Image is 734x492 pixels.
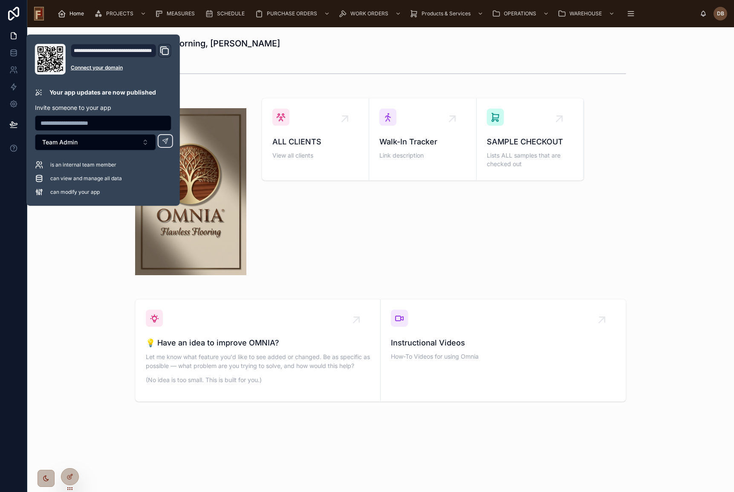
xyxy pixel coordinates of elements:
[252,6,334,21] a: PURCHASE ORDERS
[35,134,156,150] button: Select Button
[42,138,78,147] span: Team Admin
[50,161,116,168] span: is an internal team member
[50,189,100,196] span: can modify your app
[379,151,465,160] span: Link description
[272,136,358,148] span: ALL CLIENTS
[391,337,616,349] span: Instructional Videos
[50,175,122,182] span: can view and manage all data
[35,104,171,112] p: Invite someone to your app
[51,4,700,23] div: scrollable content
[92,6,150,21] a: PROJECTS
[504,10,536,17] span: OPERATIONS
[167,10,195,17] span: MEASURES
[569,10,602,17] span: WAREHOUSE
[407,6,488,21] a: Products & Services
[146,352,370,370] p: Let me know what feature you'd like to see added or changed. Be as specific as possible — what pr...
[202,6,251,21] a: SCHEDULE
[555,6,619,21] a: WAREHOUSE
[487,151,573,168] span: Lists ALL samples that are checked out
[272,151,358,160] span: View all clients
[69,10,84,17] span: Home
[106,10,133,17] span: PROJECTS
[489,6,553,21] a: OPERATIONS
[487,136,573,148] span: SAMPLE CHECKOUT
[71,44,171,75] div: Domain and Custom Link
[262,98,369,180] a: ALL CLIENTSView all clients
[152,6,201,21] a: MEASURES
[135,37,280,49] h1: ☀️ Good Morning, [PERSON_NAME]
[55,6,90,21] a: Home
[422,10,471,17] span: Products & Services
[267,10,317,17] span: PURCHASE ORDERS
[34,7,44,20] img: App logo
[146,337,370,349] span: 💡 Have an idea to improve OMNIA?
[717,10,724,17] span: DB
[391,352,616,361] span: How-To Videos for using Omnia
[136,299,381,401] a: 💡 Have an idea to improve OMNIA?Let me know what feature you'd like to see added or changed. Be a...
[49,88,156,97] p: Your app updates are now published
[217,10,245,17] span: SCHEDULE
[477,98,584,180] a: SAMPLE CHECKOUTLists ALL samples that are checked out
[71,64,171,71] a: Connect your domain
[381,299,626,401] a: Instructional VideosHow-To Videos for using Omnia
[146,375,370,384] p: (No idea is too small. This is built for you.)
[336,6,405,21] a: WORK ORDERS
[379,136,465,148] span: Walk-In Tracker
[350,10,388,17] span: WORK ORDERS
[369,98,476,180] a: Walk-In TrackerLink description
[135,108,246,275] img: 34222-Omnia-logo---final.jpg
